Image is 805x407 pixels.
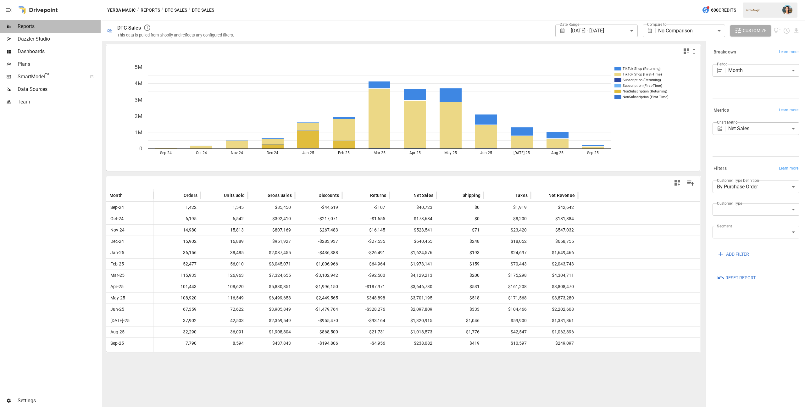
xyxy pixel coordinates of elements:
[109,202,125,213] span: Sep-24
[392,225,433,236] span: $523,541
[298,213,339,224] span: -$217,071
[214,191,223,200] button: Sort
[204,213,245,224] span: 6,542
[298,247,339,258] span: -$436,388
[251,281,292,292] span: $5,830,851
[392,338,433,349] span: $238,082
[551,151,563,155] text: Aug-25
[298,326,339,337] span: -$868,500
[534,202,575,213] span: $42,642
[345,270,386,281] span: -$92,500
[726,250,749,258] span: ADD FILTER
[453,191,462,200] button: Sort
[139,145,142,152] text: 0
[392,259,433,270] span: $1,973,141
[345,202,386,213] span: -$107
[539,191,548,200] button: Sort
[463,192,480,198] span: Shipping
[251,315,292,326] span: $2,369,549
[487,236,528,247] span: $18,052
[345,247,386,258] span: -$26,491
[251,270,292,281] span: $7,324,655
[392,315,433,326] span: $1,320,915
[345,326,386,337] span: -$21,731
[174,191,183,200] button: Sort
[251,202,292,213] span: $85,450
[534,247,575,258] span: $1,649,466
[534,315,575,326] span: $1,381,861
[711,6,736,14] span: 600 Credits
[107,6,136,14] button: Yerba Magic
[623,67,661,71] text: TikTok Shop (Returning)
[534,338,575,349] span: $249,097
[392,281,433,292] span: $3,646,730
[157,293,197,304] span: 108,920
[157,213,197,224] span: 6,195
[109,315,130,326] span: [DATE]-25
[106,58,700,171] div: A chart.
[487,247,528,258] span: $24,697
[204,281,245,292] span: 108,620
[109,281,125,292] span: Apr-25
[204,225,245,236] span: 15,813
[204,259,245,270] span: 56,010
[251,338,292,349] span: $437,843
[623,95,669,99] text: NonSubscription (First-Time)
[717,120,737,125] label: Chart Metric
[487,304,528,315] span: $104,466
[298,281,339,292] span: -$1,996,150
[109,304,125,315] span: Jun-25
[18,48,101,55] span: Dashboards
[779,107,798,114] span: Learn more
[157,202,197,213] span: 1,422
[298,225,339,236] span: -$267,483
[534,281,575,292] span: $3,808,470
[135,97,142,103] text: 3M
[487,326,528,337] span: $42,547
[374,151,386,155] text: Mar-25
[717,201,742,206] label: Customer Type
[514,151,530,155] text: [DATE]-25
[258,191,267,200] button: Sort
[392,202,433,213] span: $40,723
[361,191,369,200] button: Sort
[267,151,278,155] text: Dec-24
[623,84,662,88] text: Subscription (First-Time)
[534,326,575,337] span: $1,062,896
[204,202,245,213] span: 1,545
[487,202,528,213] span: $1,919
[157,304,197,315] span: 67,359
[534,270,575,281] span: $4,304,711
[534,213,575,224] span: $181,884
[345,236,386,247] span: -$27,535
[345,338,386,349] span: -$4,956
[779,49,798,55] span: Learn more
[231,151,243,155] text: Nov-24
[123,191,132,200] button: Sort
[487,338,528,349] span: $10,597
[345,259,386,270] span: -$64,964
[409,151,421,155] text: Apr-25
[298,270,339,281] span: -$3,102,942
[109,270,125,281] span: Mar-25
[251,213,292,224] span: $392,410
[480,151,492,155] text: Jun-25
[204,236,245,247] span: 16,889
[251,259,292,270] span: $3,045,071
[392,293,433,304] span: $3,701,195
[161,6,164,14] div: /
[783,27,790,34] button: Schedule report
[135,113,142,119] text: 2M
[109,192,123,198] span: Month
[109,259,125,270] span: Feb-25
[184,192,197,198] span: Orders
[224,192,245,198] span: Units Sold
[135,80,142,86] text: 4M
[109,338,125,349] span: Sep-25
[506,191,515,200] button: Sort
[251,236,292,247] span: $951,927
[440,293,480,304] span: $518
[414,192,433,198] span: Net Sales
[135,129,142,136] text: 1M
[392,247,433,258] span: $1,624,576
